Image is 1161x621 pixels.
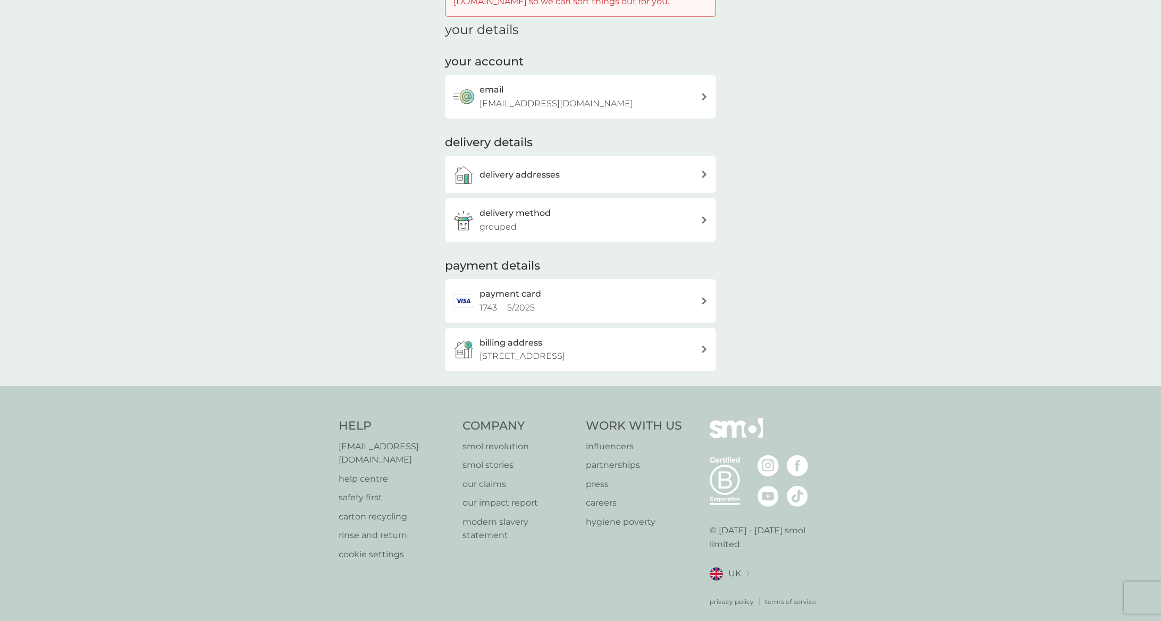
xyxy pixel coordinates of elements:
a: partnerships [586,458,682,472]
h4: Work With Us [586,418,682,434]
h2: payment details [445,258,540,274]
a: influencers [586,440,682,454]
span: 5 / 2025 [507,303,535,313]
a: cookie settings [339,548,452,561]
span: UK [728,567,741,581]
h3: delivery method [479,206,551,220]
img: UK flag [710,567,723,581]
a: modern slavery statement [462,515,576,542]
p: [STREET_ADDRESS] [479,349,565,363]
a: press [586,477,682,491]
p: © [DATE] - [DATE] smol limited [710,524,823,551]
img: visit the smol Facebook page [787,455,808,476]
a: help centre [339,472,452,486]
a: carton recycling [339,510,452,524]
img: select a new location [746,571,750,577]
a: privacy policy [710,597,754,607]
a: terms of service [765,597,816,607]
a: rinse and return [339,528,452,542]
a: [EMAIL_ADDRESS][DOMAIN_NAME] [339,440,452,467]
a: delivery methodgrouped [445,198,716,241]
a: safety first [339,491,452,505]
a: delivery addresses [445,156,716,193]
p: grouped [479,220,517,234]
img: smol [710,418,763,454]
a: payment card1743 5/2025 [445,279,716,322]
h1: your details [445,22,519,38]
img: visit the smol Youtube page [758,485,779,507]
a: smol revolution [462,440,576,454]
h4: Help [339,418,452,434]
p: [EMAIL_ADDRESS][DOMAIN_NAME] [479,97,633,111]
a: our claims [462,477,576,491]
h3: email [479,83,503,97]
a: careers [586,496,682,510]
h2: delivery details [445,135,533,151]
a: our impact report [462,496,576,510]
h2: payment card [479,287,541,301]
img: visit the smol Tiktok page [787,485,808,507]
button: email[EMAIL_ADDRESS][DOMAIN_NAME] [445,75,716,118]
h2: your account [445,54,524,70]
button: billing address[STREET_ADDRESS] [445,328,716,371]
a: smol stories [462,458,576,472]
a: hygiene poverty [586,515,682,529]
h3: delivery addresses [479,168,560,182]
h3: billing address [479,336,542,350]
h4: Company [462,418,576,434]
span: 1743 [479,303,497,313]
img: visit the smol Instagram page [758,455,779,476]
